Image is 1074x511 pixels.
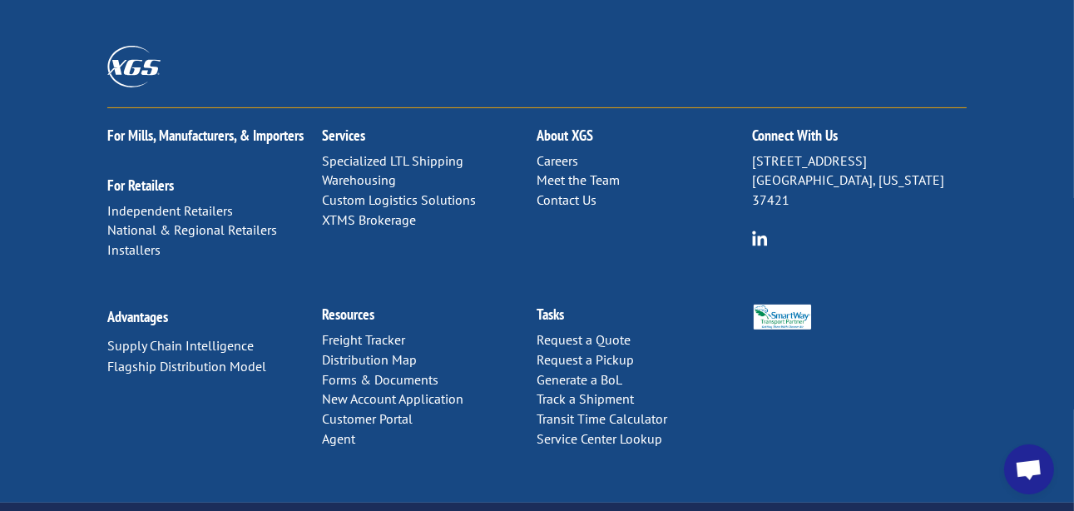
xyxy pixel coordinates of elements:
a: Contact Us [537,191,596,208]
h2: Tasks [537,307,751,330]
a: Advantages [107,307,168,326]
a: Services [322,126,365,145]
a: Supply Chain Intelligence [107,337,254,354]
a: Customer Portal [322,410,413,427]
a: Independent Retailers [107,202,233,219]
a: New Account Application [322,390,463,407]
a: Generate a BoL [537,371,622,388]
a: Forms & Documents [322,371,438,388]
a: Freight Tracker [322,331,405,348]
a: Warehousing [322,171,396,188]
a: XTMS Brokerage [322,211,416,228]
img: Smartway_Logo [752,305,813,330]
p: [STREET_ADDRESS] [GEOGRAPHIC_DATA], [US_STATE] 37421 [752,151,967,211]
a: For Retailers [107,176,174,195]
img: XGS_Logos_ALL_2024_All_White [107,46,161,87]
a: Careers [537,152,578,169]
a: Agent [322,430,355,447]
a: Installers [107,241,161,258]
a: Track a Shipment [537,390,634,407]
h2: Connect With Us [752,128,967,151]
a: Distribution Map [322,351,417,368]
a: Flagship Distribution Model [107,358,266,375]
a: Request a Quote [537,331,631,348]
a: Resources [322,305,374,324]
a: Request a Pickup [537,351,634,368]
a: Open chat [1004,444,1054,494]
a: Specialized LTL Shipping [322,152,463,169]
a: Meet the Team [537,171,620,188]
a: For Mills, Manufacturers, & Importers [107,126,304,145]
img: group-6 [752,231,768,246]
a: Service Center Lookup [537,430,662,447]
a: About XGS [537,126,593,145]
a: Transit Time Calculator [537,410,667,427]
a: Custom Logistics Solutions [322,191,476,208]
a: National & Regional Retailers [107,221,277,238]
